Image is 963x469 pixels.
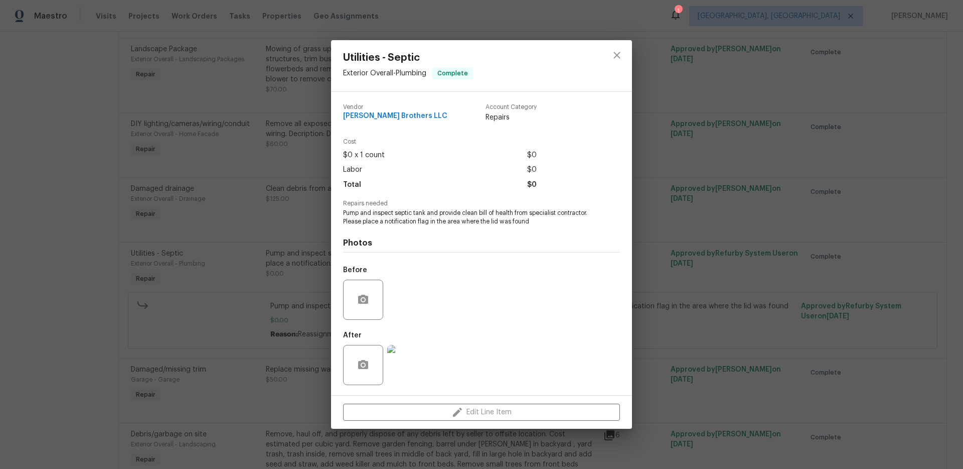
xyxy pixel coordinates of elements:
[527,148,537,163] span: $0
[486,112,537,123] span: Repairs
[343,267,367,274] h5: Before
[343,148,385,163] span: $0 x 1 count
[527,163,537,177] span: $0
[343,52,473,63] span: Utilities - Septic
[343,178,361,192] span: Total
[605,43,629,67] button: close
[343,238,620,248] h4: Photos
[343,104,447,110] span: Vendor
[675,6,682,16] div: 1
[433,68,472,78] span: Complete
[343,139,537,145] span: Cost
[343,112,447,120] span: [PERSON_NAME] Brothers LLC
[343,200,620,207] span: Repairs needed
[527,178,537,192] span: $0
[343,163,362,177] span: Labor
[343,209,592,226] span: Pump and inspect septic tank and provide clean bill of health from specialist contractor. Please ...
[486,104,537,110] span: Account Category
[343,332,362,339] h5: After
[343,70,426,77] span: Exterior Overall - Plumbing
